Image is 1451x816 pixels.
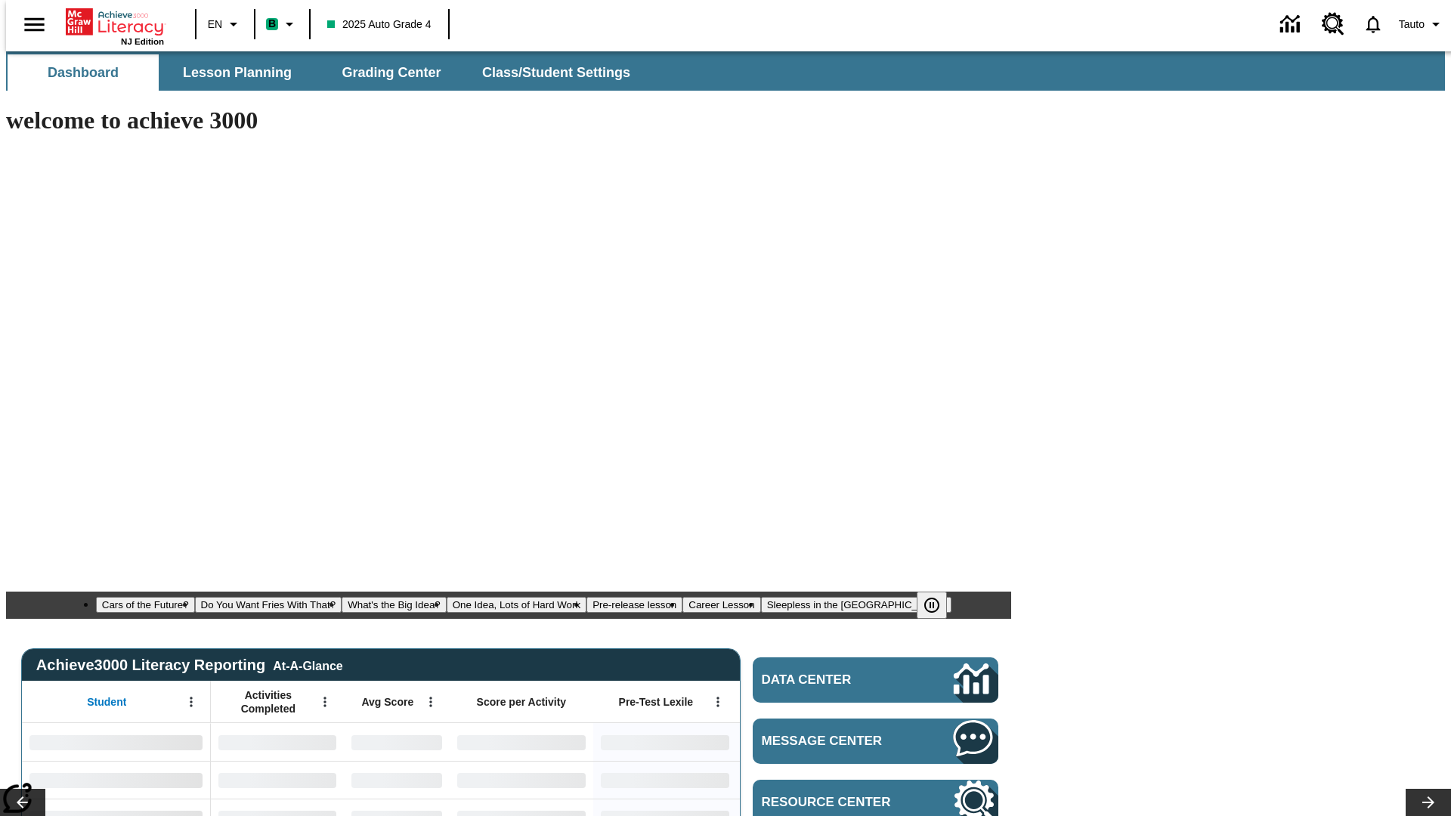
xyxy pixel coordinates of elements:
[619,695,694,709] span: Pre-Test Lexile
[162,54,313,91] button: Lesson Planning
[211,761,344,799] div: No Data,
[707,691,729,713] button: Open Menu
[6,54,644,91] div: SubNavbar
[361,695,413,709] span: Avg Score
[218,688,318,716] span: Activities Completed
[344,723,450,761] div: No Data,
[762,795,908,810] span: Resource Center
[1313,4,1354,45] a: Resource Center, Will open in new tab
[762,734,908,749] span: Message Center
[586,597,682,613] button: Slide 5 Pre-release lesson
[268,14,276,33] span: B
[211,723,344,761] div: No Data,
[316,54,467,91] button: Grading Center
[260,11,305,38] button: Boost Class color is mint green. Change class color
[273,657,342,673] div: At-A-Glance
[761,597,952,613] button: Slide 7 Sleepless in the Animal Kingdom
[121,37,164,46] span: NJ Edition
[419,691,442,713] button: Open Menu
[482,64,630,82] span: Class/Student Settings
[477,695,567,709] span: Score per Activity
[342,64,441,82] span: Grading Center
[208,17,222,32] span: EN
[87,695,126,709] span: Student
[1354,5,1393,44] a: Notifications
[6,107,1011,134] h1: welcome to achieve 3000
[753,719,998,764] a: Message Center
[48,64,119,82] span: Dashboard
[195,597,342,613] button: Slide 2 Do You Want Fries With That?
[6,51,1445,91] div: SubNavbar
[1406,789,1451,816] button: Lesson carousel, Next
[36,657,343,674] span: Achieve3000 Literacy Reporting
[327,17,432,32] span: 2025 Auto Grade 4
[447,597,586,613] button: Slide 4 One Idea, Lots of Hard Work
[8,54,159,91] button: Dashboard
[344,761,450,799] div: No Data,
[342,597,447,613] button: Slide 3 What's the Big Idea?
[183,64,292,82] span: Lesson Planning
[180,691,203,713] button: Open Menu
[1271,4,1313,45] a: Data Center
[1393,11,1451,38] button: Profile/Settings
[12,2,57,47] button: Open side menu
[917,592,947,619] button: Pause
[682,597,760,613] button: Slide 6 Career Lesson
[314,691,336,713] button: Open Menu
[470,54,642,91] button: Class/Student Settings
[917,592,962,619] div: Pause
[201,11,249,38] button: Language: EN, Select a language
[96,597,195,613] button: Slide 1 Cars of the Future?
[1399,17,1425,32] span: Tauto
[66,7,164,37] a: Home
[762,672,903,688] span: Data Center
[753,657,998,703] a: Data Center
[66,5,164,46] div: Home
